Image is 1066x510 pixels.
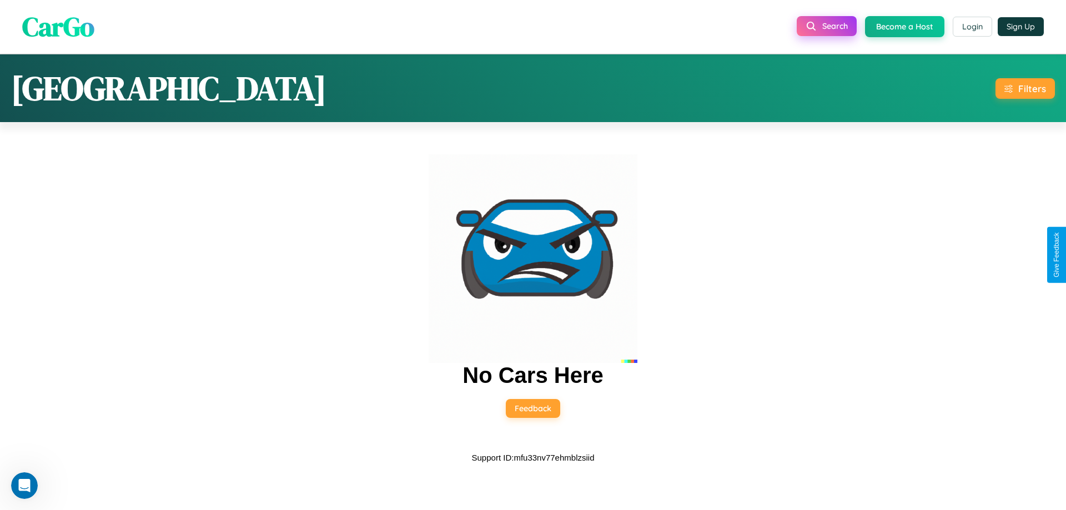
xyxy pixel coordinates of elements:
[11,472,38,499] iframe: Intercom live chat
[506,399,560,418] button: Feedback
[429,154,637,363] img: car
[1018,83,1046,94] div: Filters
[22,8,94,45] span: CarGo
[822,21,848,31] span: Search
[472,450,595,465] p: Support ID: mfu33nv77ehmblzsiid
[11,65,326,111] h1: [GEOGRAPHIC_DATA]
[1053,233,1060,277] div: Give Feedback
[995,78,1055,99] button: Filters
[953,17,992,37] button: Login
[797,16,857,36] button: Search
[462,363,603,388] h2: No Cars Here
[865,16,944,37] button: Become a Host
[998,17,1044,36] button: Sign Up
